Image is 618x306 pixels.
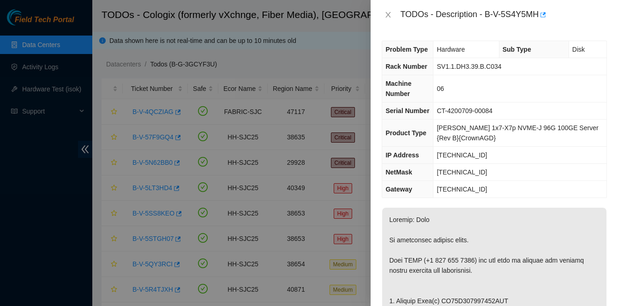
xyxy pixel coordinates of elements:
button: Close [382,11,395,19]
span: [TECHNICAL_ID] [437,186,487,193]
span: Rack Number [385,63,427,70]
span: close [384,11,392,18]
span: 06 [437,85,444,92]
span: Sub Type [503,46,531,53]
span: Hardware [437,46,465,53]
span: Gateway [385,186,412,193]
span: Disk [572,46,585,53]
span: Serial Number [385,107,429,114]
span: SV1.1.DH3.39.B.C034 [437,63,501,70]
span: Machine Number [385,80,411,97]
span: CT-4200709-00084 [437,107,492,114]
span: [TECHNICAL_ID] [437,168,487,176]
span: NetMask [385,168,412,176]
span: IP Address [385,151,419,159]
span: [TECHNICAL_ID] [437,151,487,159]
span: Problem Type [385,46,428,53]
span: Product Type [385,129,426,137]
div: TODOs - Description - B-V-5S4Y5MH [400,7,607,22]
span: [PERSON_NAME] 1x7-X7p NVME-J 96G 100GE Server {Rev B}{CrownAGD} [437,124,598,142]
